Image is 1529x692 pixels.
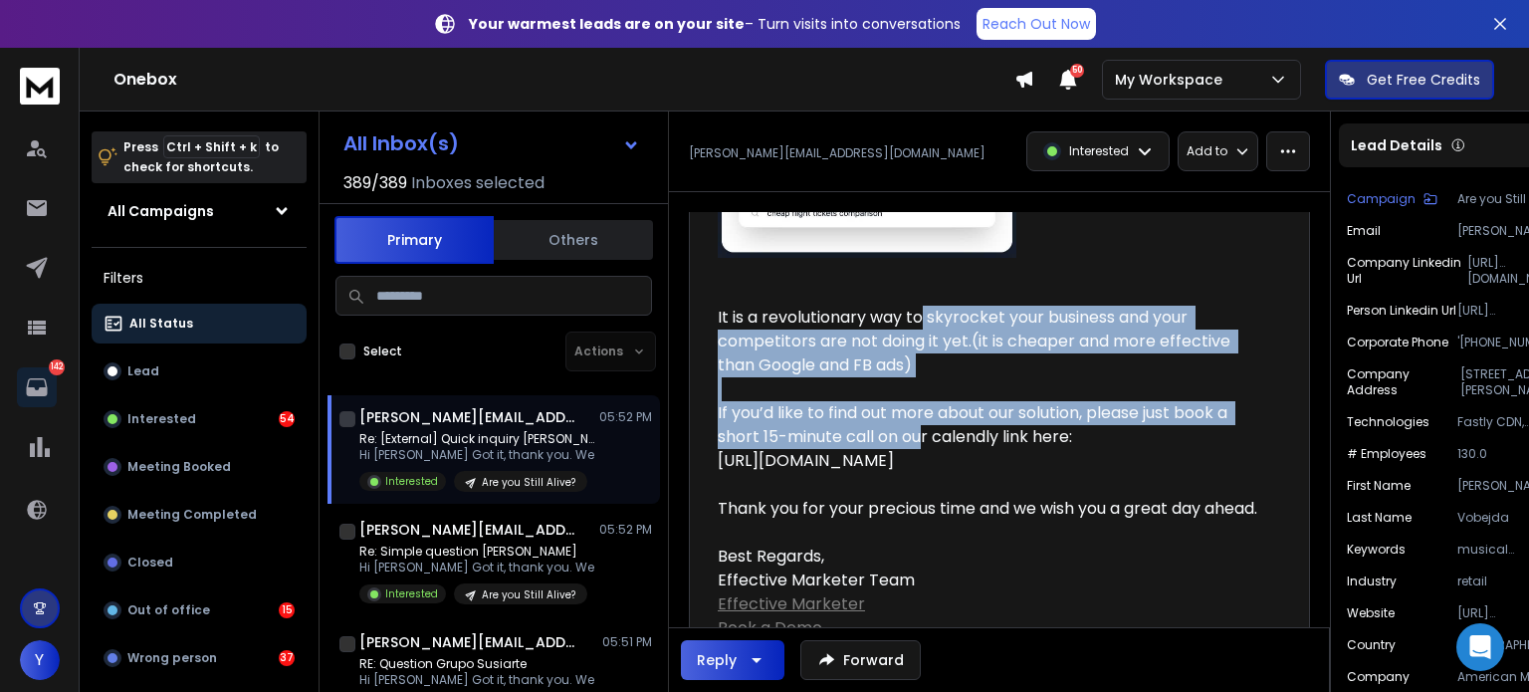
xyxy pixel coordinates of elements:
p: Hi [PERSON_NAME] Got it, thank you. We [359,560,594,576]
strong: Your warmest leads are on your site [469,14,745,34]
p: Interested [127,411,196,427]
div: Reply [697,650,737,670]
a: Reach Out Now [977,8,1096,40]
p: Are you Still Alive? [482,587,575,602]
p: Company Linkedin Url [1347,255,1467,287]
p: Re: Simple question [PERSON_NAME] [359,544,594,560]
div: 54 [279,411,295,427]
button: Y [20,640,60,680]
button: Others [494,218,653,262]
h1: All Inbox(s) [343,133,459,153]
p: First Name [1347,478,1411,494]
div: 15 [279,602,295,618]
a: Book a Demo [718,616,822,639]
p: Reach Out Now [983,14,1090,34]
p: # Employees [1347,446,1426,462]
button: Get Free Credits [1325,60,1494,100]
button: Wrong person37 [92,638,307,678]
p: All Status [129,316,193,332]
button: Reply [681,640,784,680]
span: 389 / 389 [343,171,407,195]
p: 05:51 PM [602,634,652,650]
h1: [PERSON_NAME][EMAIL_ADDRESS][DOMAIN_NAME] [359,520,578,540]
p: Get Free Credits [1367,70,1480,90]
button: All Inbox(s) [328,123,656,163]
p: Lead Details [1351,135,1442,155]
p: Are you Still Alive? [482,475,575,490]
p: Press to check for shortcuts. [123,137,279,177]
p: Wrong person [127,650,217,666]
p: Closed [127,555,173,571]
p: Interested [1069,143,1129,159]
span: 50 [1070,64,1084,78]
p: Re: [External] Quick inquiry [PERSON_NAME] [359,431,598,447]
h1: [PERSON_NAME][EMAIL_ADDRESS][PERSON_NAME][DOMAIN_NAME] [359,632,578,652]
h3: Inboxes selected [411,171,545,195]
button: Interested54 [92,399,307,439]
p: [PERSON_NAME][EMAIL_ADDRESS][DOMAIN_NAME] [689,145,985,161]
button: All Status [92,304,307,344]
a: 142 [17,367,57,407]
p: Campaign [1347,191,1416,207]
p: Company Address [1347,366,1460,398]
button: Closed [92,543,307,582]
p: Company [1347,669,1410,685]
p: Out of office [127,602,210,618]
button: Out of office15 [92,590,307,630]
p: Meeting Booked [127,459,231,475]
p: Last Name [1347,510,1412,526]
p: Hi [PERSON_NAME] Got it, thank you. We [359,672,594,688]
button: All Campaigns [92,191,307,231]
p: Interested [385,586,438,601]
p: 05:52 PM [599,522,652,538]
h1: All Campaigns [108,201,214,221]
label: Select [363,344,402,359]
h1: [PERSON_NAME][EMAIL_ADDRESS][DOMAIN_NAME] [359,407,578,427]
img: logo [20,68,60,105]
button: Campaign [1347,191,1437,207]
a: Effective Marketer [718,592,865,615]
p: Interested [385,474,438,489]
p: Person Linkedin Url [1347,303,1456,319]
p: Technologies [1347,414,1429,430]
button: Meeting Booked [92,447,307,487]
div: 37 [279,650,295,666]
button: Lead [92,351,307,391]
button: Primary [334,216,494,264]
h3: Filters [92,264,307,292]
p: RE: Question Grupo Susiarte [359,656,594,672]
p: Email [1347,223,1381,239]
p: Hi [PERSON_NAME] Got it, thank you. We [359,447,598,463]
p: Lead [127,363,159,379]
div: Open Intercom Messenger [1456,623,1504,671]
button: Forward [800,640,921,680]
p: Country [1347,637,1396,653]
p: Industry [1347,574,1397,589]
p: Add to [1187,143,1227,159]
p: Meeting Completed [127,507,257,523]
p: Keywords [1347,542,1406,558]
p: 05:52 PM [599,409,652,425]
p: Corporate Phone [1347,335,1448,350]
p: 142 [49,359,65,375]
span: Ctrl + Shift + k [163,135,260,158]
h1: Onebox [113,68,1014,92]
p: My Workspace [1115,70,1230,90]
p: – Turn visits into conversations [469,14,961,34]
p: Website [1347,605,1395,621]
button: Meeting Completed [92,495,307,535]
